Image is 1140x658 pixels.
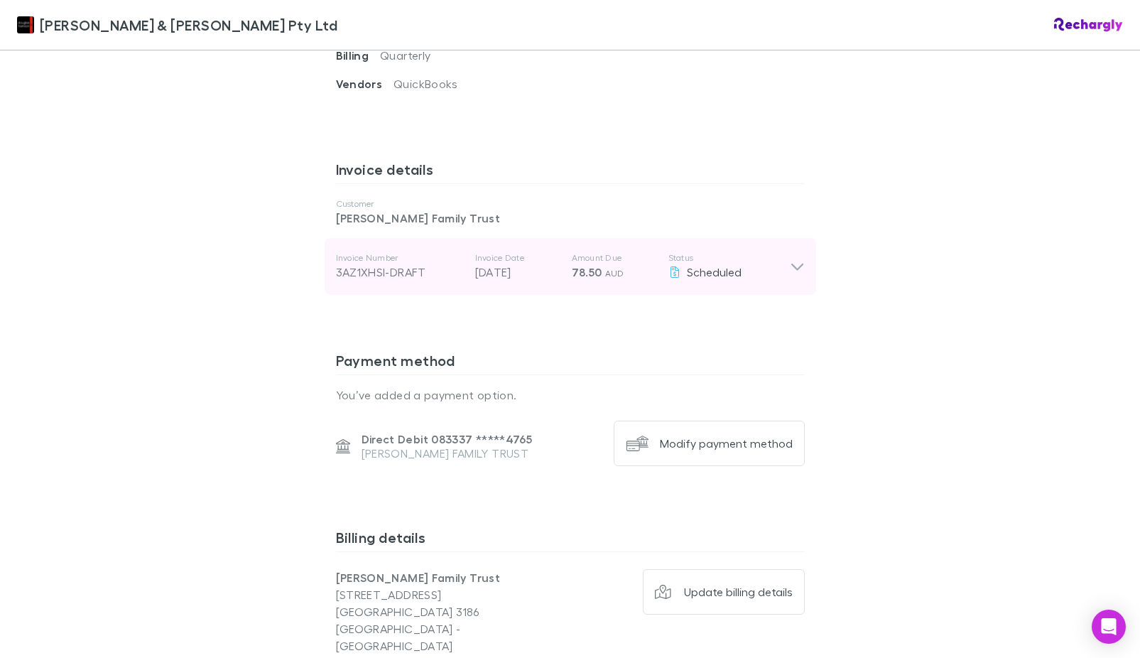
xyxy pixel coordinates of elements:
[336,529,805,551] h3: Billing details
[17,16,34,33] img: Douglas & Harrison Pty Ltd's Logo
[362,432,533,446] p: Direct Debit 083337 ***** 4765
[336,198,805,210] p: Customer
[336,603,570,620] p: [GEOGRAPHIC_DATA] 3186
[605,268,624,279] span: AUD
[336,252,464,264] p: Invoice Number
[380,48,430,62] span: Quarterly
[336,352,805,374] h3: Payment method
[336,77,394,91] span: Vendors
[336,387,805,404] p: You’ve added a payment option.
[336,620,570,654] p: [GEOGRAPHIC_DATA] - [GEOGRAPHIC_DATA]
[336,586,570,603] p: [STREET_ADDRESS]
[336,569,570,586] p: [PERSON_NAME] Family Trust
[668,252,790,264] p: Status
[40,14,337,36] span: [PERSON_NAME] & [PERSON_NAME] Pty Ltd
[1092,610,1126,644] div: Open Intercom Messenger
[687,265,742,279] span: Scheduled
[336,264,464,281] div: 3AZ1XHSI-DRAFT
[475,252,560,264] p: Invoice Date
[572,265,602,279] span: 78.50
[393,77,458,90] span: QuickBooks
[336,48,381,63] span: Billing
[614,421,805,466] button: Modify payment method
[643,569,805,615] button: Update billing details
[572,252,657,264] p: Amount Due
[362,446,533,460] p: [PERSON_NAME] FAMILY TRUST
[660,436,793,451] div: Modify payment method
[684,585,793,599] div: Update billing details
[1054,18,1123,32] img: Rechargly Logo
[475,264,560,281] p: [DATE]
[336,161,805,183] h3: Invoice details
[336,210,805,227] p: [PERSON_NAME] Family Trust
[626,432,648,455] img: Modify payment method's Logo
[325,238,816,295] div: Invoice Number3AZ1XHSI-DRAFTInvoice Date[DATE]Amount Due78.50 AUDStatusScheduled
